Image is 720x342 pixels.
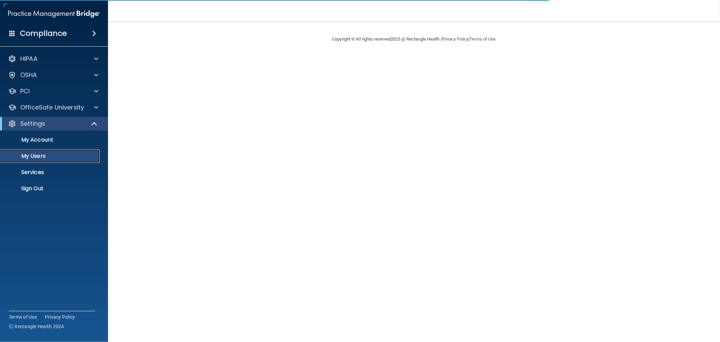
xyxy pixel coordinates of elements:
[4,153,97,160] p: My Users
[20,71,37,79] p: OSHA
[8,87,98,95] a: PCI
[45,314,75,320] a: Privacy Policy
[4,169,97,176] p: Services
[8,55,98,63] a: HIPAA
[8,7,100,21] img: PMB logo
[4,185,97,192] p: Sign Out
[9,323,64,330] span: Ⓒ Rectangle Health 2024
[470,36,496,42] a: Terms of Use
[8,71,98,79] a: OSHA
[20,87,30,95] p: PCI
[442,36,469,42] a: Privacy Policy
[8,103,98,112] a: OfficeSafe University
[20,55,37,63] p: HIPAA
[20,29,67,38] h4: Compliance
[4,137,97,143] p: My Account
[8,120,98,128] a: Settings
[291,28,537,50] div: Copyright © All rights reserved 2025 @ Rectangle Health | |
[20,103,84,112] p: OfficeSafe University
[20,120,45,128] p: Settings
[9,314,37,320] a: Terms of Use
